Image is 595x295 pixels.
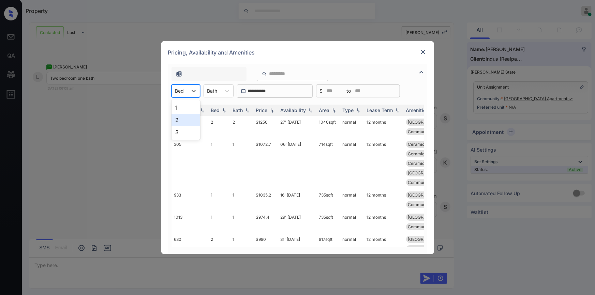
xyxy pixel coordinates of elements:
[211,107,220,113] div: Bed
[230,138,253,189] td: 1
[172,189,208,211] td: 933
[278,116,316,138] td: 27' [DATE]
[176,71,182,77] img: icon-zuma
[281,107,306,113] div: Availability
[316,233,340,255] td: 917 sqft
[408,237,486,242] span: [GEOGRAPHIC_DATA][PERSON_NAME]...
[316,189,340,211] td: 735 sqft
[316,116,340,138] td: 1040 sqft
[364,189,403,211] td: 12 months
[406,107,429,113] div: Amenities
[340,233,364,255] td: normal
[340,138,364,189] td: normal
[408,120,486,125] span: [GEOGRAPHIC_DATA][PERSON_NAME]...
[253,116,278,138] td: $1250
[408,202,439,207] span: Community Fee
[316,138,340,189] td: 714 sqft
[230,233,253,255] td: 1
[172,233,208,255] td: 630
[408,142,442,147] span: Ceramic Tile Ba...
[364,116,403,138] td: 12 months
[172,138,208,189] td: 305
[199,108,206,112] img: sorting
[230,211,253,233] td: 1
[278,211,316,233] td: 29' [DATE]
[253,211,278,233] td: $974.4
[278,189,316,211] td: 16' [DATE]
[208,189,230,211] td: 1
[408,180,439,185] span: Community Fee
[316,211,340,233] td: 735 sqft
[262,71,267,77] img: icon-zuma
[208,211,230,233] td: 1
[340,116,364,138] td: normal
[394,108,401,112] img: sorting
[172,102,200,114] div: 1
[364,138,403,189] td: 12 months
[268,108,275,112] img: sorting
[355,108,361,112] img: sorting
[208,138,230,189] td: 1
[319,107,330,113] div: Area
[420,49,427,56] img: close
[343,107,354,113] div: Type
[233,107,243,113] div: Bath
[278,233,316,255] td: 31' [DATE]
[172,114,200,126] div: 2
[417,68,426,76] img: icon-zuma
[408,224,439,229] span: Community Fee
[230,189,253,211] td: 1
[230,116,253,138] td: 2
[161,41,434,64] div: Pricing, Availability and Amenities
[278,138,316,189] td: 06' [DATE]
[208,233,230,255] td: 2
[408,151,441,156] span: Ceramic Tile Di...
[408,129,439,134] span: Community Fee
[408,246,439,251] span: Community Fee
[172,126,200,138] div: 3
[307,108,314,112] img: sorting
[208,116,230,138] td: 2
[367,107,393,113] div: Lease Term
[221,108,227,112] img: sorting
[253,189,278,211] td: $1035.2
[340,189,364,211] td: normal
[408,161,441,166] span: Ceramic Tile Li...
[244,108,251,112] img: sorting
[408,170,486,175] span: [GEOGRAPHIC_DATA][PERSON_NAME]...
[256,107,268,113] div: Price
[408,215,486,220] span: [GEOGRAPHIC_DATA][PERSON_NAME]...
[347,87,351,95] span: to
[408,192,486,198] span: [GEOGRAPHIC_DATA][PERSON_NAME]...
[364,211,403,233] td: 12 months
[340,211,364,233] td: normal
[320,87,323,95] span: $
[253,138,278,189] td: $1072.7
[172,211,208,233] td: 1013
[330,108,337,112] img: sorting
[364,233,403,255] td: 12 months
[253,233,278,255] td: $990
